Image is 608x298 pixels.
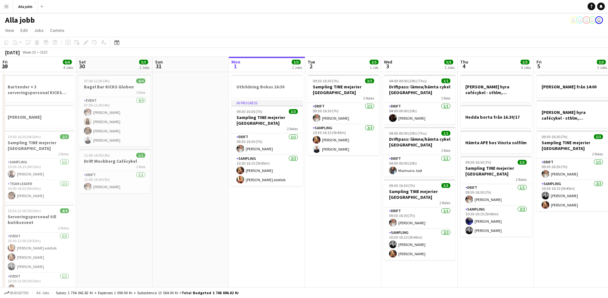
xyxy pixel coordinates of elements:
[3,233,74,273] app-card-role: Event3/316:30-22:00 (5h30m)[PERSON_NAME] edefalk[PERSON_NAME][PERSON_NAME]
[289,109,298,114] span: 3/3
[384,127,455,177] app-job-card: 04:00-00:00 (20h) (Thu)1/1Driftpass: lämna/hämta cykel [GEOGRAPHIC_DATA]1 RoleDrift1/104:00-00:00...
[576,16,584,24] app-user-avatar: August Löfgren
[236,109,262,114] span: 09:30-16:30 (7h)
[3,59,8,65] span: Fri
[84,153,110,158] span: 11:00-16:00 (5h)
[50,27,64,33] span: Comms
[465,160,491,165] span: 09:30-16:30 (7h)
[516,177,527,182] span: 2 Roles
[582,16,590,24] app-user-avatar: Hedda Lagerbielke
[231,100,303,105] div: In progress
[3,84,74,95] h3: Bartender + 3 serveringspersonal KICKS Globen
[230,63,240,70] span: 1
[589,16,597,24] app-user-avatar: Hedda Lagerbielke
[307,63,315,70] span: 2
[79,149,150,193] app-job-card: 11:00-16:00 (5h)1/1Drift Mockberg Cafécykel1 RoleDrift1/111:00-16:00 (5h)[PERSON_NAME]
[570,16,577,24] app-user-avatar: Stina Dahl
[384,103,455,124] app-card-role: Drift1/104:00-00:00 (20h)[PERSON_NAME]
[48,26,67,34] a: Comms
[460,184,532,206] app-card-role: Drift1/109:30-16:30 (7h)[PERSON_NAME]
[313,78,339,83] span: 09:30-16:30 (7h)
[441,96,450,101] span: 1 Role
[537,59,542,65] span: Fri
[308,59,315,65] span: Tue
[3,289,30,296] button: Budgeted
[308,124,379,155] app-card-role: Sampling2/210:30-16:15 (5h45m)[PERSON_NAME][PERSON_NAME]
[231,100,303,186] app-job-card: In progress09:30-16:30 (7h)3/3Sampling TINE mejerier [GEOGRAPHIC_DATA]2 RolesDrift1/109:30-16:30 ...
[383,63,392,70] span: 3
[384,136,455,148] h3: Driftpass: lämna/hämta cykel [GEOGRAPHIC_DATA]
[597,60,606,64] span: 3/3
[18,26,30,34] a: Edit
[79,84,150,90] h3: Bagel Bar KICKS Globen
[537,180,608,211] app-card-role: Sampling2/210:30-16:15 (5h45m)[PERSON_NAME][PERSON_NAME]
[10,291,29,295] span: Budgeted
[389,78,427,83] span: 04:00-00:00 (20h) (Thu)
[136,90,145,95] span: 1 Role
[58,152,69,156] span: 2 Roles
[594,134,603,139] span: 3/3
[460,59,468,65] span: Thu
[287,126,298,131] span: 2 Roles
[441,78,450,83] span: 1/1
[597,65,607,70] div: 3 Jobs
[78,63,86,70] span: 30
[384,75,455,124] app-job-card: 04:00-00:00 (20h) (Thu)1/1Driftpass: lämna/hämta cykel [GEOGRAPHIC_DATA]1 RoleDrift1/104:00-00:00...
[537,130,608,211] app-job-card: 09:30-16:30 (7h)3/3Sampling TINE mejerier [GEOGRAPHIC_DATA]2 RolesDrift1/109:30-16:30 (7h)[PERSON...
[40,50,48,55] div: CEST
[231,155,303,186] app-card-role: Sampling2/210:30-16:15 (5h45m)[PERSON_NAME][PERSON_NAME] edefalk
[3,159,74,180] app-card-role: Sampling1/110:00-16:15 (6h15m)[PERSON_NAME]
[441,183,450,188] span: 3/3
[365,78,374,83] span: 3/3
[370,65,378,70] div: 1 Job
[537,84,608,90] h3: [PERSON_NAME] från 14:00
[384,207,455,229] app-card-role: Drift1/109:30-16:30 (7h)[PERSON_NAME]
[537,109,608,121] h3: [PERSON_NAME] hyra cafécykel - sthlm, [GEOGRAPHIC_DATA], cph
[521,60,529,64] span: 3/3
[308,75,379,155] div: 09:30-16:30 (7h)3/3Sampling TINE mejerier [GEOGRAPHIC_DATA]2 RolesDrift1/109:30-16:30 (7h)[PERSON...
[460,75,532,102] app-job-card: [PERSON_NAME] hyra cafécykel - sthlm, [GEOGRAPHIC_DATA], cph
[521,65,531,70] div: 4 Jobs
[537,100,608,128] div: [PERSON_NAME] hyra cafécykel - sthlm, [GEOGRAPHIC_DATA], cph
[231,84,303,90] h3: Utbildning Bokus 16:30
[231,75,303,98] app-job-card: Utbildning Bokus 16:30
[231,115,303,126] h3: Sampling TINE mejerier [GEOGRAPHIC_DATA]
[136,153,145,158] span: 1/1
[460,165,532,177] h3: Sampling TINE mejerier [GEOGRAPHIC_DATA]
[3,130,74,202] app-job-card: 10:00-16:30 (6h30m)2/2Sampling TINE mejerier [GEOGRAPHIC_DATA]2 RolesSampling1/110:00-16:15 (6h15...
[537,75,608,98] app-job-card: [PERSON_NAME] från 14:00
[58,226,69,230] span: 2 Roles
[3,75,74,102] app-job-card: Bartender + 3 serveringspersonal KICKS Globen
[13,0,38,13] button: Alla jobb
[292,65,302,70] div: 2 Jobs
[389,183,415,188] span: 09:30-16:30 (7h)
[384,84,455,95] h3: Driftpass: lämna/hämta cykel [GEOGRAPHIC_DATA]
[389,131,427,136] span: 04:00-00:00 (20h) (Thu)
[56,290,239,295] div: Salary 1 754 042.82 kr + Expenses 1 090.00 kr + Subsistence 13 564.00 kr =
[441,131,450,136] span: 1/1
[292,60,301,64] span: 3/3
[542,134,567,139] span: 09:30-16:30 (7h)
[536,63,542,70] span: 5
[460,156,532,237] div: 09:30-16:30 (7h)3/3Sampling TINE mejerier [GEOGRAPHIC_DATA]2 RolesDrift1/109:30-16:30 (7h)[PERSON...
[5,27,14,33] span: View
[8,134,41,139] span: 10:00-16:30 (6h30m)
[3,105,74,128] app-job-card: [PERSON_NAME]
[441,148,450,153] span: 1 Role
[136,164,145,169] span: 1 Role
[460,130,532,153] div: Hämta APE hos Vinsta solfilm
[182,290,239,295] span: Total Budgeted 1 768 696.82 kr
[537,140,608,151] h3: Sampling TINE mejerier [GEOGRAPHIC_DATA]
[79,75,150,146] app-job-card: 07:00-11:00 (4h)4/4Bagel Bar KICKS Globen1 RoleEvent4/407:00-11:00 (4h)[PERSON_NAME][PERSON_NAME]...
[308,103,379,124] app-card-role: Drift1/109:30-16:30 (7h)[PERSON_NAME]
[460,140,532,145] h3: Hämta APE hos Vinsta solfilm
[3,114,74,120] h3: [PERSON_NAME]
[444,60,453,64] span: 5/5
[2,63,8,70] span: 29
[21,50,37,55] span: Week 35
